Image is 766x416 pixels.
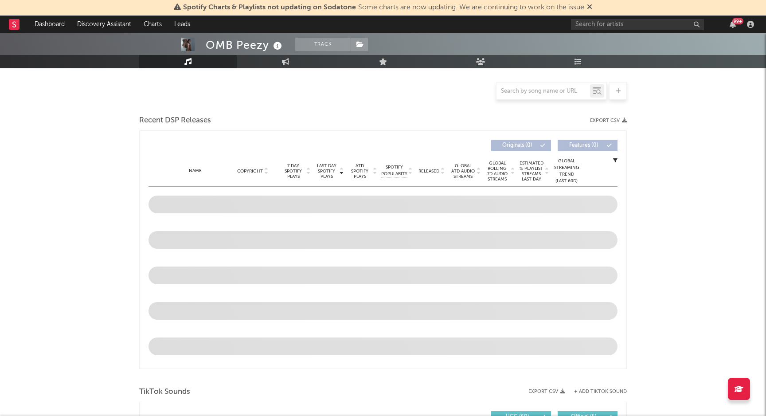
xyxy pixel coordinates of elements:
span: Spotify Popularity [381,164,407,177]
button: + Add TikTok Sound [574,389,627,394]
a: Charts [137,16,168,33]
button: 99+ [730,21,736,28]
input: Search for artists [571,19,704,30]
span: Features ( 0 ) [563,143,604,148]
div: OMB Peezy [206,38,284,52]
button: Export CSV [528,389,565,394]
span: Global ATD Audio Streams [451,163,475,179]
a: Leads [168,16,196,33]
a: Dashboard [28,16,71,33]
span: Spotify Charts & Playlists not updating on Sodatone [183,4,356,11]
span: Dismiss [587,4,592,11]
span: Global Rolling 7D Audio Streams [485,161,509,182]
span: Recent DSP Releases [139,115,211,126]
span: ATD Spotify Plays [348,163,371,179]
button: Originals(0) [491,140,551,151]
span: Copyright [237,169,263,174]
button: + Add TikTok Sound [565,389,627,394]
span: Originals ( 0 ) [497,143,538,148]
a: Discovery Assistant [71,16,137,33]
div: Global Streaming Trend (Last 60D) [553,158,580,184]
span: TikTok Sounds [139,387,190,397]
span: : Some charts are now updating. We are continuing to work on the issue [183,4,584,11]
span: 7 Day Spotify Plays [281,163,305,179]
button: Features(0) [558,140,617,151]
span: Released [418,169,439,174]
input: Search by song name or URL [496,88,590,95]
span: Estimated % Playlist Streams Last Day [519,161,543,182]
button: Track [295,38,351,51]
div: 99 + [732,18,743,24]
button: Export CSV [590,118,627,123]
div: Name [166,168,224,174]
span: Last Day Spotify Plays [315,163,338,179]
